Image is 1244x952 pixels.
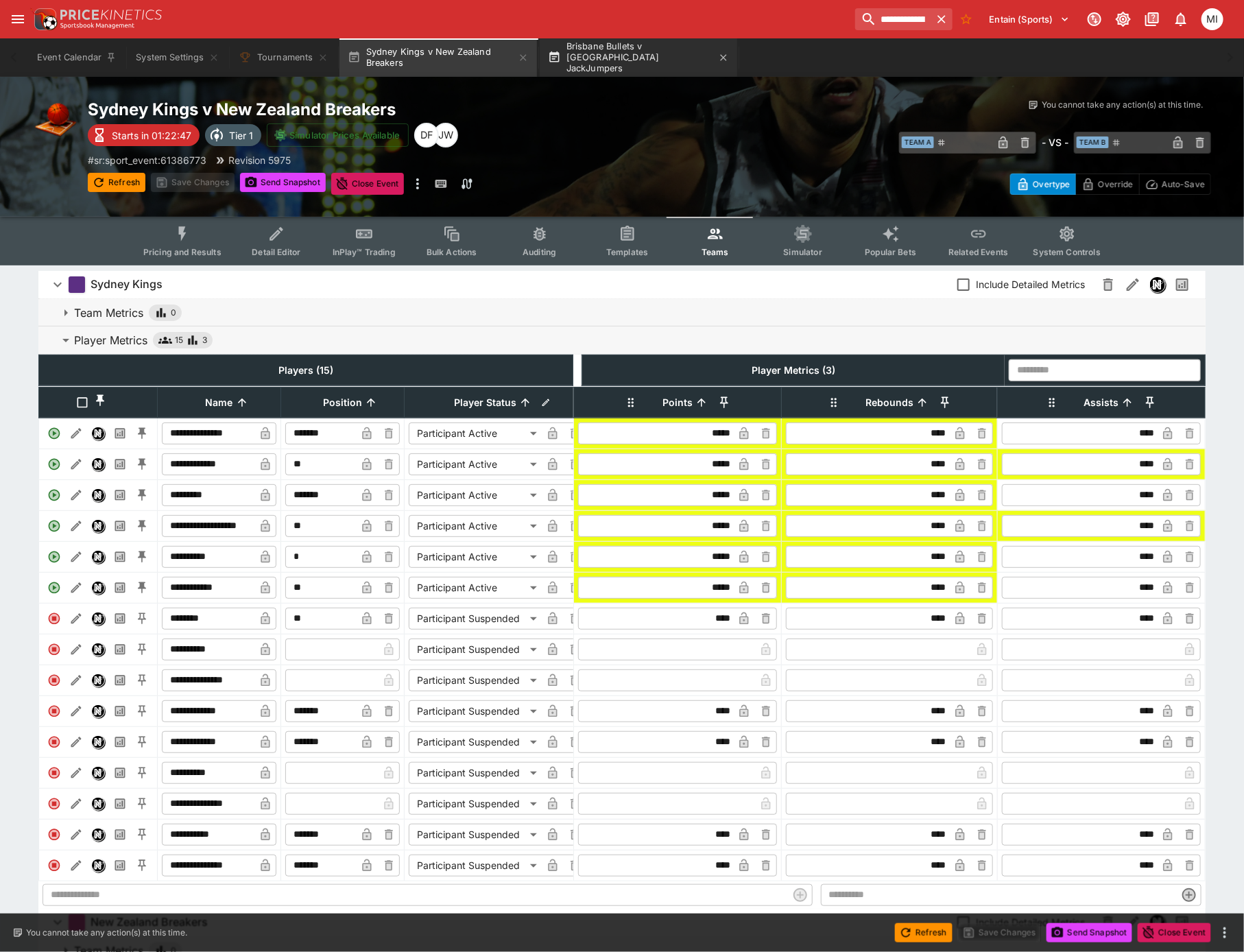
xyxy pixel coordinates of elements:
[43,608,65,630] div: Inactive Player
[109,577,131,599] button: Past Performances
[409,515,542,537] div: Participant Active
[582,355,1005,385] th: Player Metrics (3)
[91,704,105,718] div: Nexus
[202,333,207,347] span: 3
[902,136,934,148] span: Team A
[43,515,65,537] div: Active Player
[5,7,30,32] button: open drawer
[38,909,1206,936] button: New Zealand BreakersInclude Detailed MetricsNexusPast Performances
[91,735,105,749] div: Nexus
[43,793,65,815] div: Inactive Player
[43,453,65,475] div: Active Player
[65,484,87,506] button: Edit
[92,551,104,563] img: nexus.svg
[333,247,396,257] span: InPlay™ Trading
[65,762,87,784] button: Edit
[981,8,1078,30] button: Select Tenant
[92,705,104,717] img: nexus.svg
[784,247,822,257] span: Simulator
[702,247,729,257] span: Teams
[1042,99,1203,111] p: You cannot take any action(s) at this time.
[229,128,253,143] p: Tier 1
[267,123,409,147] button: Simulator Prices Available
[43,669,65,691] div: Inactive Player
[109,793,131,815] button: Past Performances
[88,153,206,167] p: Copy To Clipboard
[409,639,542,661] div: Participant Suspended
[1201,8,1223,30] div: michael.wilczynski
[1077,136,1109,148] span: Team B
[91,674,105,687] div: Nexus
[427,247,477,257] span: Bulk Actions
[109,484,131,506] button: Past Performances
[87,484,109,506] button: Nexus
[409,824,542,846] div: Participant Suspended
[65,546,87,568] button: Edit
[43,577,65,599] div: Active Player
[171,306,176,320] span: 0
[308,394,377,411] span: Position
[409,700,542,722] div: Participant Suspended
[109,700,131,722] button: Past Performances
[92,612,104,625] img: nexus.svg
[43,731,65,753] div: Inactive Player
[540,38,737,77] button: Brisbane Bullets v [GEOGRAPHIC_DATA] JackJumpers
[112,128,191,143] p: Starts in 01:22:47
[92,859,104,872] img: nexus.svg
[1042,135,1068,150] h6: - VS -
[1010,174,1211,195] div: Start From
[87,731,109,753] button: Nexus
[409,423,542,444] div: Participant Active
[409,608,542,630] div: Participant Suspended
[191,394,248,411] span: Name
[850,394,929,411] span: Rebounds
[1169,7,1193,32] button: Notifications
[43,639,65,661] div: Inactive Player
[230,38,337,77] button: Tournaments
[409,453,542,475] div: Participant Active
[92,643,104,656] img: nexus.svg
[240,173,326,192] button: Send Snapshot
[1139,174,1211,195] button: Auto-Save
[91,581,105,595] div: Nexus
[1150,277,1165,292] img: nexus.svg
[91,427,105,440] div: Nexus
[1145,910,1170,935] button: Nexus
[331,173,405,195] button: Close Event
[87,453,109,475] button: Nexus
[409,173,426,195] button: more
[409,793,542,815] div: Participant Suspended
[109,824,131,846] button: Past Performances
[109,731,131,753] button: Past Performances
[87,515,109,537] button: Nexus
[87,577,109,599] button: Nexus
[91,859,105,872] div: Nexus
[33,99,77,143] img: basketball.png
[91,277,163,291] h6: Sydney Kings
[1098,177,1133,191] p: Override
[1170,358,1195,383] button: Open
[87,639,109,661] button: Nexus
[109,515,131,537] button: Past Performances
[91,457,105,471] div: Nexus
[87,762,109,784] button: Nexus
[1075,174,1139,195] button: Override
[1033,247,1101,257] span: System Controls
[92,674,104,687] img: nexus.svg
[439,394,531,411] span: Player Status
[1068,394,1134,411] span: Assists
[92,736,104,748] img: nexus.svg
[433,123,458,147] div: Justin Walsh
[91,550,105,564] div: Nexus
[537,394,555,412] button: Bulk edit
[87,423,109,444] button: Nexus
[87,855,109,877] button: Nexus
[409,669,542,691] div: Participant Suspended
[143,247,222,257] span: Pricing and Results
[65,423,87,444] button: Edit
[65,731,87,753] button: Edit
[88,173,145,192] button: Refresh
[1162,177,1205,191] p: Auto-Save
[91,828,105,842] div: Nexus
[65,515,87,537] button: Edit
